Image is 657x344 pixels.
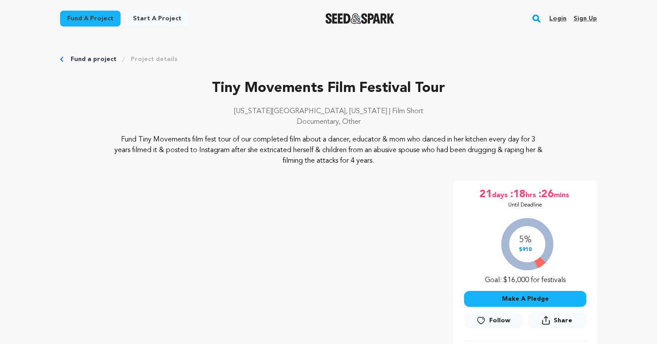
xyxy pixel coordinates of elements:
[525,187,538,202] span: hrs
[131,55,177,64] a: Project details
[492,187,510,202] span: days
[60,78,597,99] p: Tiny Movements Film Festival Tour
[538,187,554,202] span: :26
[60,117,597,127] p: Documentary, Other
[510,187,525,202] span: :18
[71,55,117,64] a: Fund a project
[464,291,586,307] button: Make A Pledge
[508,202,542,209] p: Until Deadline
[528,312,586,332] span: Share
[60,11,121,27] a: Fund a project
[554,187,571,202] span: mins
[60,55,597,64] div: Breadcrumb
[325,13,395,24] a: Seed&Spark Homepage
[574,11,597,26] a: Sign up
[528,312,586,329] button: Share
[480,187,492,202] span: 21
[126,11,189,27] a: Start a project
[114,134,544,166] p: Fund Tiny Movements film fest tour of our completed film about a dancer, educator & mom who dance...
[489,316,510,325] span: Follow
[325,13,395,24] img: Seed&Spark Logo Dark Mode
[60,106,597,117] p: [US_STATE][GEOGRAPHIC_DATA], [US_STATE] | Film Short
[464,313,522,329] a: Follow
[554,316,572,325] span: Share
[549,11,566,26] a: Login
